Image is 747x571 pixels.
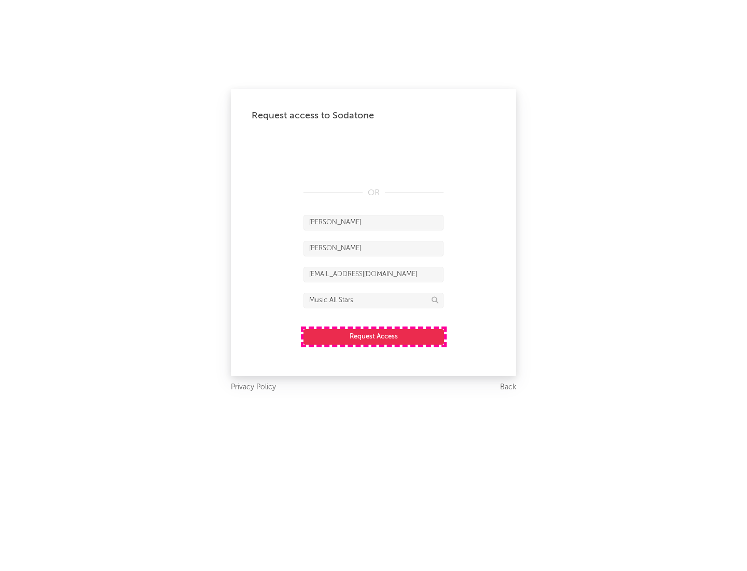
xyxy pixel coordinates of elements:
button: Request Access [303,329,444,345]
input: Email [303,267,444,282]
div: Request access to Sodatone [252,110,495,122]
input: Last Name [303,241,444,256]
input: First Name [303,215,444,230]
div: OR [303,187,444,199]
a: Back [500,381,516,394]
a: Privacy Policy [231,381,276,394]
input: Division [303,293,444,308]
